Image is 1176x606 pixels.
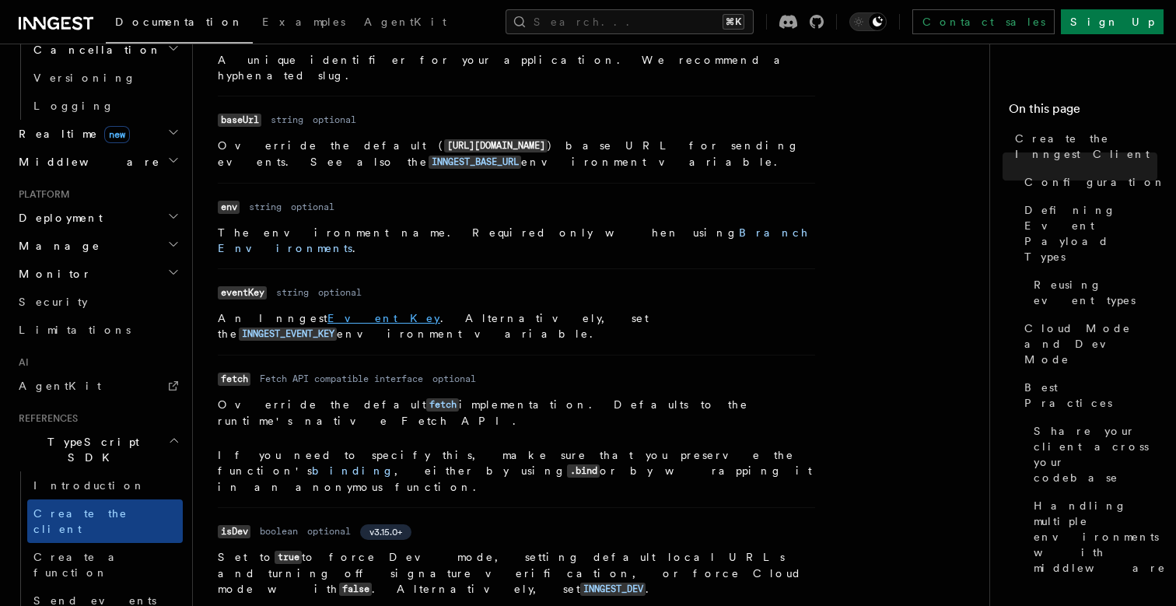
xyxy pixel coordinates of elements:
a: Create a function [27,543,183,587]
a: Event Key [327,312,440,324]
a: Versioning [27,64,183,92]
code: INNGEST_DEV [580,583,646,596]
a: Share your client across your codebase [1027,417,1157,492]
button: Realtimenew [12,120,183,148]
dd: optional [432,373,476,385]
a: Logging [27,92,183,120]
p: An Inngest . Alternatively, set the environment variable. [218,310,815,342]
button: Deployment [12,204,183,232]
span: Share your client across your codebase [1034,423,1157,485]
span: v3.15.0+ [369,526,402,538]
p: Override the default implementation. Defaults to the runtime's native Fetch API. [218,397,815,429]
span: Documentation [115,16,243,28]
p: Override the default ( ) base URL for sending events. See also the environment variable. [218,138,815,170]
span: AI [12,356,29,369]
p: If you need to specify this, make sure that you preserve the function's , either by using or by w... [218,447,815,495]
code: isDev [218,525,250,538]
code: true [275,551,302,564]
span: Create the client [33,507,128,535]
span: Introduction [33,479,145,492]
span: Cloud Mode and Dev Mode [1024,321,1157,367]
dd: optional [313,114,356,126]
a: Handling multiple environments with middleware [1027,492,1157,582]
dd: string [271,114,303,126]
button: TypeScript SDK [12,428,183,471]
code: fetch [218,373,250,386]
dd: string [276,286,309,299]
a: Cloud Mode and Dev Mode [1018,314,1157,373]
span: Examples [262,16,345,28]
a: Configuration [1018,168,1157,196]
dd: optional [307,525,351,538]
a: Create the Inngest Client [1009,124,1157,168]
a: AgentKit [355,5,456,42]
code: baseUrl [218,114,261,127]
span: Limitations [19,324,131,336]
code: INNGEST_BASE_URL [429,156,521,169]
a: Branch Environments [218,226,809,254]
span: AgentKit [19,380,101,392]
a: Limitations [12,316,183,344]
a: Introduction [27,471,183,499]
span: Versioning [33,72,136,84]
span: Realtime [12,126,130,142]
button: Manage [12,232,183,260]
p: Set to to force Dev mode, setting default local URLs and turning off signature verification, or f... [218,549,815,597]
h4: On this page [1009,100,1157,124]
dd: optional [291,201,334,213]
code: eventKey [218,286,267,299]
span: References [12,412,78,425]
a: INNGEST_BASE_URL [429,156,521,168]
span: Create a function [33,551,126,579]
span: Deployment [12,210,103,226]
span: Configuration [1024,174,1166,190]
a: Contact sales [912,9,1055,34]
span: Monitor [12,266,92,282]
dd: boolean [260,525,298,538]
button: Search...⌘K [506,9,754,34]
code: .bind [567,464,600,478]
span: new [104,126,130,143]
span: Defining Event Payload Types [1024,202,1157,264]
a: Create the client [27,499,183,543]
dd: optional [318,286,362,299]
span: Manage [12,238,100,254]
span: Cancellation [27,42,162,58]
code: env [218,201,240,214]
a: Documentation [106,5,253,44]
p: A unique identifier for your application. We recommend a hyphenated slug. [218,52,815,83]
code: false [339,583,372,596]
span: Create the Inngest Client [1015,131,1157,162]
a: binding [312,464,394,477]
a: Best Practices [1018,373,1157,417]
span: TypeScript SDK [12,434,168,465]
a: Sign Up [1061,9,1164,34]
a: Examples [253,5,355,42]
a: fetch [426,398,459,411]
code: [URL][DOMAIN_NAME] [444,139,548,152]
button: Cancellation [27,36,183,64]
p: The environment name. Required only when using . [218,225,815,256]
span: Security [19,296,88,308]
a: Defining Event Payload Types [1018,196,1157,271]
a: Security [12,288,183,316]
a: Reusing event types [1027,271,1157,314]
button: Monitor [12,260,183,288]
span: Middleware [12,154,160,170]
span: Best Practices [1024,380,1157,411]
kbd: ⌘K [723,14,744,30]
a: AgentKit [12,372,183,400]
span: Logging [33,100,114,112]
span: Platform [12,188,70,201]
code: INNGEST_EVENT_KEY [239,328,337,341]
span: Handling multiple environments with middleware [1034,498,1166,576]
dd: string [249,201,282,213]
a: INNGEST_DEV [580,583,646,595]
button: Middleware [12,148,183,176]
span: Reusing event types [1034,277,1157,308]
span: AgentKit [364,16,446,28]
a: INNGEST_EVENT_KEY [239,328,337,340]
dd: Fetch API compatible interface [260,373,423,385]
button: Toggle dark mode [849,12,887,31]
